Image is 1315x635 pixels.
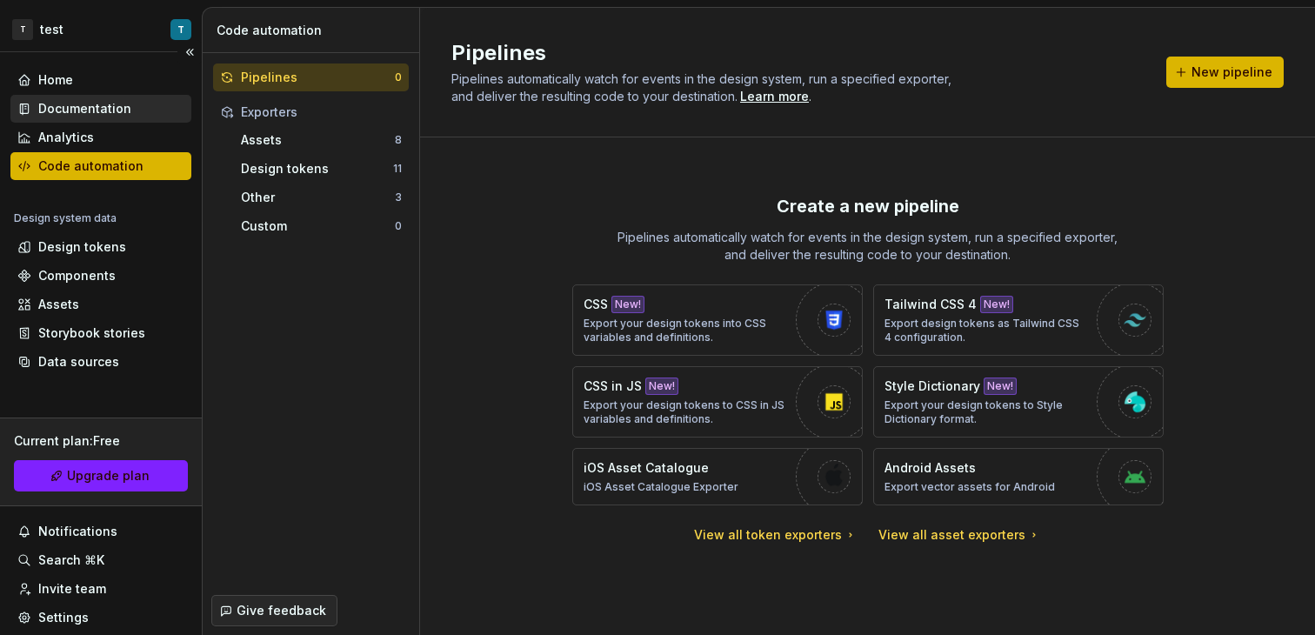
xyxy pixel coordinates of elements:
[38,609,89,626] div: Settings
[584,317,787,344] p: Export your design tokens into CSS variables and definitions.
[241,217,395,235] div: Custom
[10,95,191,123] a: Documentation
[241,69,395,86] div: Pipelines
[234,212,409,240] button: Custom0
[884,398,1088,426] p: Export your design tokens to Style Dictionary format.
[241,131,395,149] div: Assets
[884,296,977,313] p: Tailwind CSS 4
[393,162,402,176] div: 11
[451,39,1145,67] h2: Pipelines
[38,100,131,117] div: Documentation
[241,189,395,206] div: Other
[10,604,191,632] a: Settings
[10,319,191,347] a: Storybook stories
[10,233,191,261] a: Design tokens
[884,480,1055,494] p: Export vector assets for Android
[878,526,1041,544] a: View all asset exporters
[38,71,73,89] div: Home
[1166,57,1284,88] button: New pipeline
[395,219,402,233] div: 0
[645,378,678,395] div: New!
[177,23,184,37] div: T
[3,10,198,48] button: TtestT
[67,467,150,485] span: Upgrade plan
[38,324,145,342] div: Storybook stories
[584,296,608,313] p: CSS
[14,460,188,491] button: Upgrade plan
[234,184,409,211] button: Other3
[213,63,409,91] button: Pipelines0
[241,104,402,121] div: Exporters
[873,366,1164,438] button: Style DictionaryNew!Export your design tokens to Style Dictionary format.
[234,126,409,154] button: Assets8
[38,267,116,284] div: Components
[10,546,191,574] button: Search ⌘K
[572,448,863,505] button: iOS Asset CatalogueiOS Asset Catalogue Exporter
[241,160,393,177] div: Design tokens
[38,238,126,256] div: Design tokens
[177,40,202,64] button: Collapse sidebar
[738,90,811,104] span: .
[14,432,188,450] div: Current plan : Free
[234,155,409,183] button: Design tokens11
[572,366,863,438] button: CSS in JSNew!Export your design tokens to CSS in JS variables and definitions.
[10,575,191,603] a: Invite team
[10,262,191,290] a: Components
[451,71,955,104] span: Pipelines automatically watch for events in the design system, run a specified exporter, and deli...
[211,595,337,626] button: Give feedback
[217,22,412,39] div: Code automation
[10,124,191,151] a: Analytics
[10,152,191,180] a: Code automation
[10,66,191,94] a: Home
[395,133,402,147] div: 8
[395,70,402,84] div: 0
[572,284,863,356] button: CSSNew!Export your design tokens into CSS variables and definitions.
[10,348,191,376] a: Data sources
[584,398,787,426] p: Export your design tokens to CSS in JS variables and definitions.
[694,526,858,544] a: View all token exporters
[10,518,191,545] button: Notifications
[777,194,959,218] p: Create a new pipeline
[38,353,119,371] div: Data sources
[40,21,63,38] div: test
[10,291,191,318] a: Assets
[38,551,104,569] div: Search ⌘K
[884,459,976,477] p: Android Assets
[884,317,1088,344] p: Export design tokens as Tailwind CSS 4 configuration.
[740,88,809,105] a: Learn more
[38,129,94,146] div: Analytics
[884,378,980,395] p: Style Dictionary
[38,523,117,540] div: Notifications
[38,157,144,175] div: Code automation
[611,296,644,313] div: New!
[873,284,1164,356] button: Tailwind CSS 4New!Export design tokens as Tailwind CSS 4 configuration.
[584,480,738,494] p: iOS Asset Catalogue Exporter
[12,19,33,40] div: T
[14,211,117,225] div: Design system data
[38,580,106,598] div: Invite team
[584,378,642,395] p: CSS in JS
[38,296,79,313] div: Assets
[584,459,709,477] p: iOS Asset Catalogue
[395,190,402,204] div: 3
[1192,63,1272,81] span: New pipeline
[607,229,1129,264] p: Pipelines automatically watch for events in the design system, run a specified exporter, and deli...
[984,378,1017,395] div: New!
[237,602,326,619] span: Give feedback
[980,296,1013,313] div: New!
[873,448,1164,505] button: Android AssetsExport vector assets for Android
